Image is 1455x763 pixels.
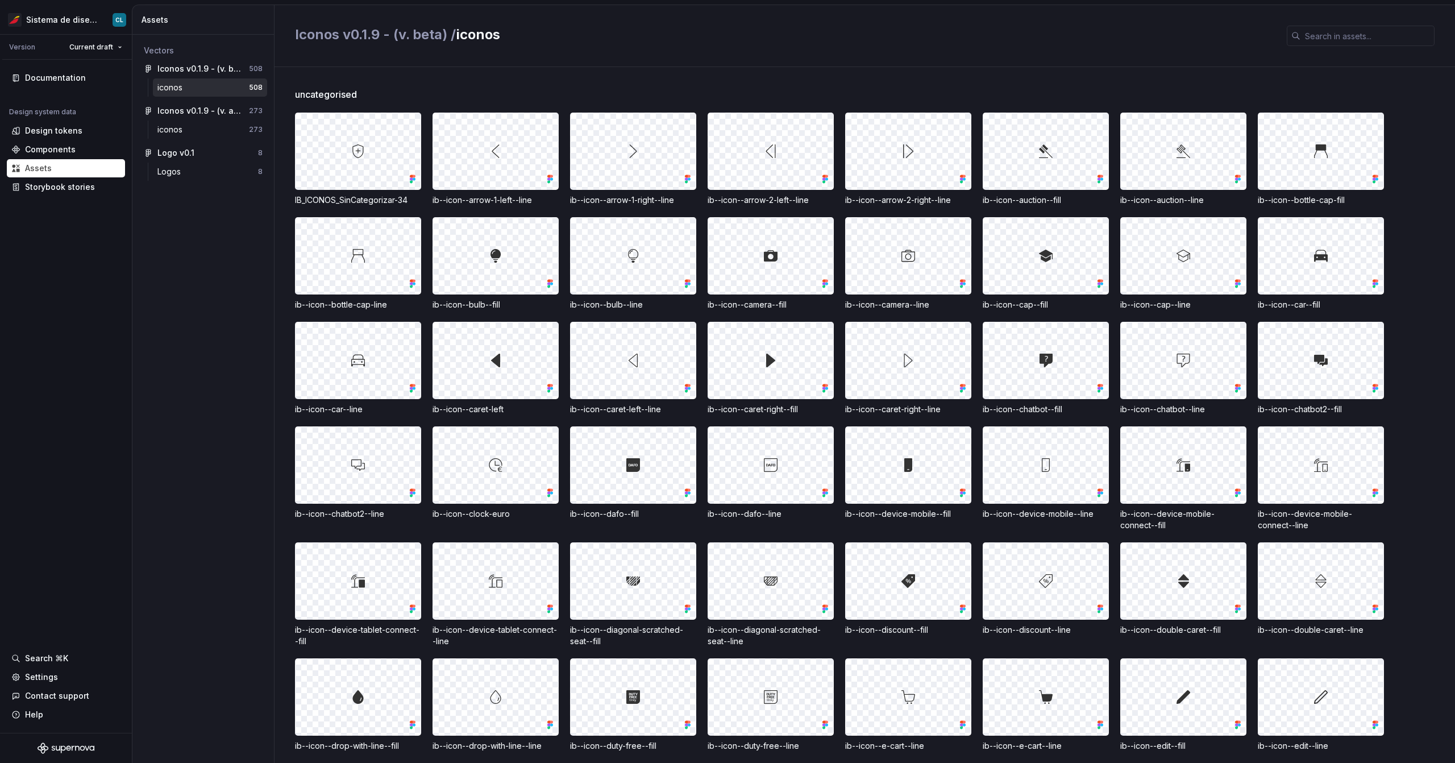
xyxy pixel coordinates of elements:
a: Iconos v0.1.9 - (v. actual)273 [139,102,267,120]
div: Search ⌘K [25,653,68,664]
input: Search in assets... [1300,26,1435,46]
button: Sistema de diseño IberiaCL [2,7,130,32]
div: ib--icon--edit--fill [1120,740,1246,752]
div: ib--icon--edit--line [1258,740,1384,752]
div: ib--icon--e-cart--line [845,740,971,752]
div: ib--icon--device-tablet-connect--fill [295,624,421,647]
div: ib--icon--chatbot--line [1120,404,1246,415]
h2: iconos [295,26,1273,44]
div: Sistema de diseño Iberia [26,14,99,26]
div: ib--icon--double-caret--line [1258,624,1384,636]
div: Vectors [144,45,263,56]
div: ib--icon--chatbot2--fill [1258,404,1384,415]
div: ib--icon--double-caret--fill [1120,624,1246,636]
a: Design tokens [7,122,125,140]
div: 8 [258,167,263,176]
div: ib--icon--device-mobile-connect--fill [1120,508,1246,531]
div: ib--icon--cap--fill [983,299,1109,310]
div: Logo v0.1 [157,147,194,159]
div: 273 [249,106,263,115]
div: CL [115,15,123,24]
div: ib--icon--arrow-2-left--line [708,194,834,206]
div: ib--icon--camera--line [845,299,971,310]
div: 508 [249,64,263,73]
div: iconos [157,82,187,93]
div: ib--icon--arrow-1-right--line [570,194,696,206]
div: Documentation [25,72,86,84]
a: Logo v0.18 [139,144,267,162]
a: Assets [7,159,125,177]
div: Components [25,144,76,155]
div: IB_ICONOS_SinCategorizar-34 [295,194,421,206]
a: Settings [7,668,125,686]
div: Design tokens [25,125,82,136]
div: Assets [25,163,52,174]
div: ib--icon--arrow-2-right--line [845,194,971,206]
div: ib--icon--chatbot--fill [983,404,1109,415]
a: Iconos v0.1.9 - (v. beta)508 [139,60,267,78]
div: Settings [25,671,58,683]
span: Current draft [69,43,113,52]
div: ib--icon--device-mobile--fill [845,508,971,520]
button: Help [7,706,125,724]
a: Documentation [7,69,125,87]
div: 508 [249,83,263,92]
div: ib--icon--bulb--fill [433,299,559,310]
button: Contact support [7,687,125,705]
img: 55604660-494d-44a9-beb2-692398e9940a.png [8,13,22,27]
div: ib--icon--car--fill [1258,299,1384,310]
div: Storybook stories [25,181,95,193]
div: Iconos v0.1.9 - (v. actual) [157,105,242,117]
button: Search ⌘K [7,649,125,667]
div: ib--icon--car--line [295,404,421,415]
div: ib--icon--device-mobile-connect--line [1258,508,1384,531]
div: ib--icon--caret-right--fill [708,404,834,415]
div: ib--icon--discount--line [983,624,1109,636]
div: ib--icon--dafo--line [708,508,834,520]
div: Help [25,709,43,720]
div: ib--icon--auction--line [1120,194,1246,206]
div: ib--icon--drop-with-line--fill [295,740,421,752]
div: ib--icon--duty-free--fill [570,740,696,752]
div: iconos [157,124,187,135]
div: 8 [258,148,263,157]
div: Contact support [25,690,89,702]
div: 273 [249,125,263,134]
div: ib--icon--bulb--line [570,299,696,310]
div: ib--icon--chatbot2--line [295,508,421,520]
span: Iconos v0.1.9 - (v. beta) / [295,26,456,43]
div: ib--icon--caret-left--line [570,404,696,415]
div: ib--icon--clock-euro [433,508,559,520]
div: ib--icon--duty-free--line [708,740,834,752]
div: ib--icon--bottle-cap-fill [1258,194,1384,206]
a: Storybook stories [7,178,125,196]
div: ib--icon--diagonal-scratched-seat--line [708,624,834,647]
a: iconos273 [153,121,267,139]
div: ib--icon--device-tablet-connect--line [433,624,559,647]
button: Current draft [64,39,127,55]
div: ib--icon--auction--fill [983,194,1109,206]
div: ib--icon--dafo--fill [570,508,696,520]
div: Assets [142,14,269,26]
div: ib--icon--arrow-1-left--line [433,194,559,206]
div: Version [9,43,35,52]
div: ib--icon--camera--fill [708,299,834,310]
a: Components [7,140,125,159]
div: ib--icon--bottle-cap-line [295,299,421,310]
span: uncategorised [295,88,357,101]
div: ib--icon--caret-left [433,404,559,415]
a: Logos8 [153,163,267,181]
a: iconos508 [153,78,267,97]
div: ib--icon--device-mobile--line [983,508,1109,520]
div: Iconos v0.1.9 - (v. beta) [157,63,242,74]
div: Logos [157,166,185,177]
div: ib--icon--caret-right--line [845,404,971,415]
div: ib--icon--cap--line [1120,299,1246,310]
div: Design system data [9,107,76,117]
div: ib--icon--discount--fill [845,624,971,636]
div: ib--icon--e-cart--line [983,740,1109,752]
div: ib--icon--diagonal-scratched-seat--fill [570,624,696,647]
svg: Supernova Logo [38,743,94,754]
div: ib--icon--drop-with-line--line [433,740,559,752]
